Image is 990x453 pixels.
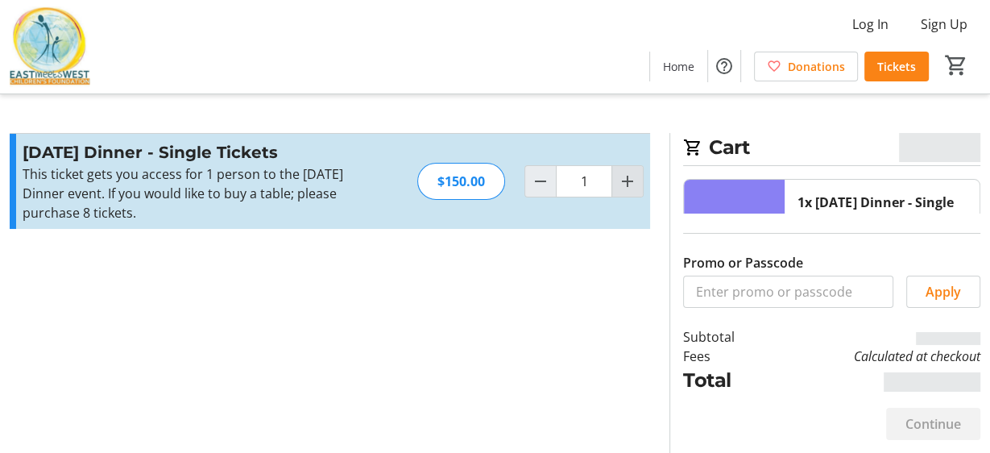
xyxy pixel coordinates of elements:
button: Sign Up [908,11,980,37]
span: Home [663,58,694,75]
button: Help [708,50,740,82]
a: Tickets [864,52,929,81]
button: Increment by one [612,166,643,197]
label: Promo or Passcode [683,253,803,272]
div: 1x [DATE] Dinner - Single Tickets [797,193,967,231]
span: Sign Up [921,15,967,34]
span: Log In [852,15,889,34]
input: Enter promo or passcode [683,276,893,308]
span: Tickets [877,58,916,75]
img: East Meets West Children's Foundation's Logo [10,6,90,87]
span: Donations [788,58,845,75]
td: Calculated at checkout [769,347,980,366]
h2: Cart [683,133,980,166]
a: Home [650,52,707,81]
button: Cart [942,51,971,80]
button: Log In [839,11,901,37]
input: Diwali Dinner - Single Tickets Quantity [556,165,612,197]
td: Subtotal [683,327,769,347]
span: CA$0.00 [899,133,980,162]
td: Fees [683,347,769,366]
div: This ticket gets you access for 1 person to the [DATE] Dinner event. If you would like to buy a t... [23,164,375,222]
div: $150.00 [417,163,505,200]
td: Total [683,366,769,395]
a: Donations [754,52,858,81]
button: Decrement by one [525,166,556,197]
span: Apply [926,282,961,301]
button: Apply [906,276,980,308]
h3: [DATE] Dinner - Single Tickets [23,140,375,164]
